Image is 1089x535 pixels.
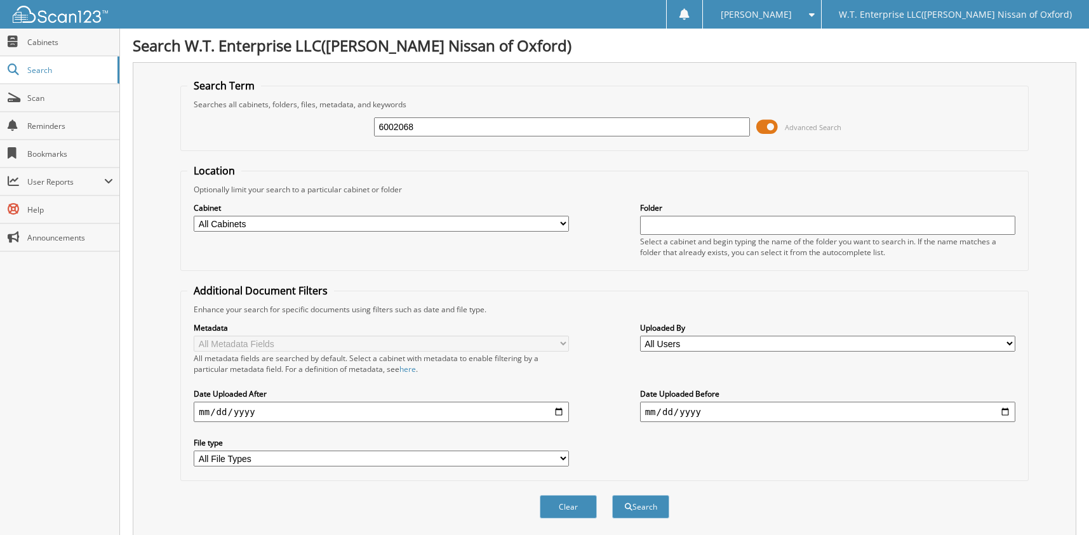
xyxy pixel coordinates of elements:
button: Search [612,495,669,518]
label: Uploaded By [640,322,1015,333]
span: Bookmarks [27,149,113,159]
span: W.T. Enterprise LLC([PERSON_NAME] Nissan of Oxford) [839,11,1072,18]
span: Announcements [27,232,113,243]
label: File type [194,437,569,448]
a: here [399,364,416,374]
span: User Reports [27,176,104,187]
span: Reminders [27,121,113,131]
span: Advanced Search [785,122,841,132]
label: Metadata [194,322,569,333]
span: Scan [27,93,113,103]
h1: Search W.T. Enterprise LLC([PERSON_NAME] Nissan of Oxford) [133,35,1076,56]
label: Date Uploaded After [194,388,569,399]
div: Select a cabinet and begin typing the name of the folder you want to search in. If the name match... [640,236,1015,258]
input: start [194,402,569,422]
span: [PERSON_NAME] [721,11,792,18]
div: All metadata fields are searched by default. Select a cabinet with metadata to enable filtering b... [194,353,569,374]
div: Enhance your search for specific documents using filters such as date and file type. [187,304,1021,315]
legend: Location [187,164,241,178]
div: Searches all cabinets, folders, files, metadata, and keywords [187,99,1021,110]
span: Cabinets [27,37,113,48]
div: Optionally limit your search to a particular cabinet or folder [187,184,1021,195]
label: Date Uploaded Before [640,388,1015,399]
button: Clear [540,495,597,518]
img: scan123-logo-white.svg [13,6,108,23]
span: Help [27,204,113,215]
legend: Additional Document Filters [187,284,334,298]
label: Folder [640,202,1015,213]
input: end [640,402,1015,422]
label: Cabinet [194,202,569,213]
legend: Search Term [187,79,261,93]
span: Search [27,65,111,76]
